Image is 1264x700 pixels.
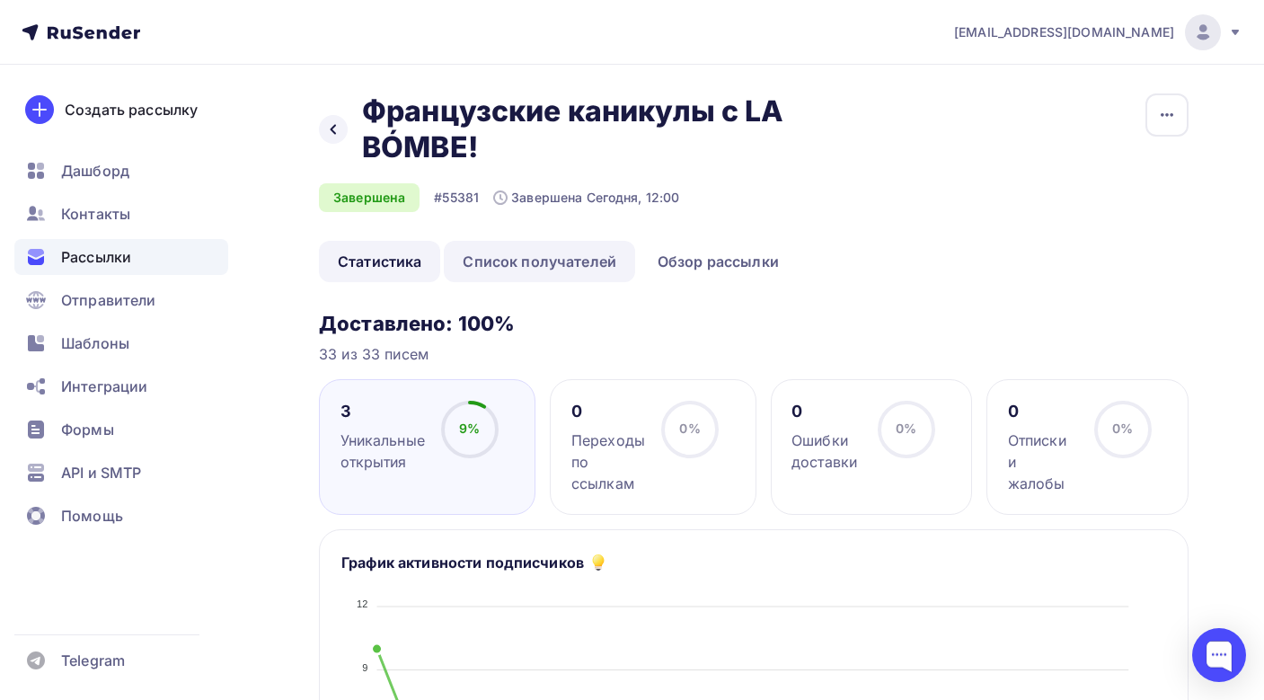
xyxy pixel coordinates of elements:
[319,183,420,212] div: Завершена
[61,160,129,182] span: Дашборд
[61,203,130,225] span: Контакты
[14,239,228,275] a: Рассылки
[14,196,228,232] a: Контакты
[1008,430,1078,494] div: Отписки и жалобы
[791,401,862,422] div: 0
[679,421,700,436] span: 0%
[61,650,125,671] span: Telegram
[319,311,1189,336] h3: Доставлено: 100%
[319,343,1189,365] div: 33 из 33 писем
[61,505,123,527] span: Помощь
[319,241,440,282] a: Статистика
[459,421,480,436] span: 9%
[357,598,368,609] tspan: 12
[1008,401,1078,422] div: 0
[954,14,1242,50] a: [EMAIL_ADDRESS][DOMAIN_NAME]
[61,289,156,311] span: Отправители
[434,189,479,207] div: #55381
[1112,421,1133,436] span: 0%
[14,325,228,361] a: Шаблоны
[61,419,114,440] span: Формы
[14,153,228,189] a: Дашборд
[639,241,798,282] a: Обзор рассылки
[61,376,147,397] span: Интеграции
[896,421,916,436] span: 0%
[362,662,367,673] tspan: 9
[340,401,425,422] div: 3
[61,462,141,483] span: API и SMTP
[362,93,905,165] h2: Французские каникулы с LA BÓMBE!
[791,430,862,473] div: Ошибки доставки
[340,430,425,473] div: Уникальные открытия
[493,189,679,207] div: Завершена Сегодня, 12:00
[954,23,1174,41] span: [EMAIL_ADDRESS][DOMAIN_NAME]
[61,246,131,268] span: Рассылки
[571,430,645,494] div: Переходы по ссылкам
[571,401,645,422] div: 0
[444,241,635,282] a: Список получателей
[341,552,584,573] h5: График активности подписчиков
[65,99,198,120] div: Создать рассылку
[14,412,228,447] a: Формы
[14,282,228,318] a: Отправители
[61,332,129,354] span: Шаблоны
